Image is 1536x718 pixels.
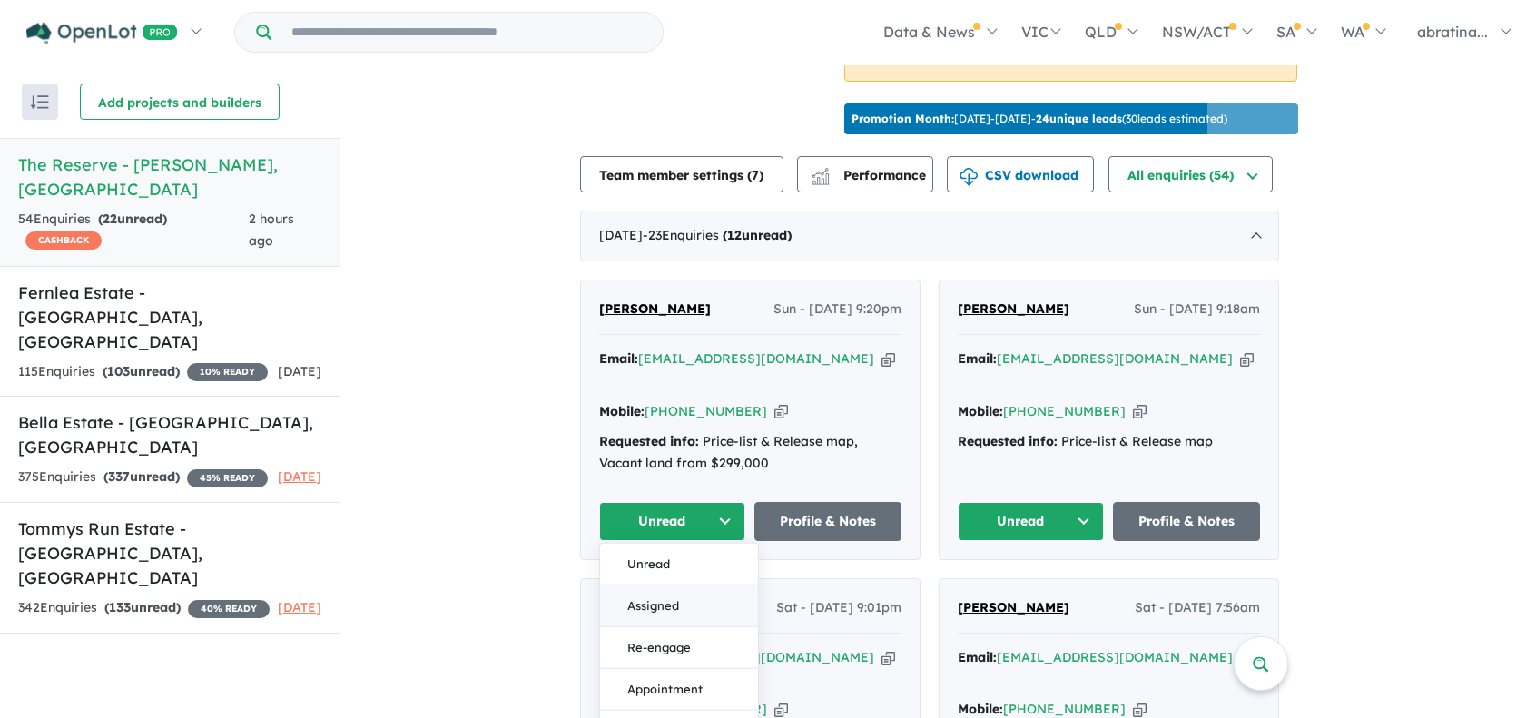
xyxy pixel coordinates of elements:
button: Copy [881,648,895,667]
a: [PHONE_NUMBER] [645,701,767,717]
span: [DATE] [278,468,321,485]
span: [PERSON_NAME] [958,599,1069,615]
strong: Mobile: [958,403,1003,419]
a: [PERSON_NAME] [958,597,1069,619]
button: Performance [797,156,933,192]
span: [DATE] [278,599,321,615]
img: Openlot PRO Logo White [26,22,178,44]
button: Unread [599,502,746,541]
img: sort.svg [31,95,49,109]
span: [PERSON_NAME] [599,300,711,317]
a: Profile & Notes [1113,502,1260,541]
a: Profile & Notes [754,502,901,541]
span: 22 [103,211,117,227]
button: Team member settings (7) [580,156,783,192]
span: CASHBACK [25,231,102,250]
div: 342 Enquir ies [18,597,270,619]
button: Unread [958,502,1105,541]
span: abratina... [1417,23,1488,41]
span: 103 [107,363,130,379]
button: Unread [600,544,758,585]
strong: ( unread) [98,211,167,227]
a: [PHONE_NUMBER] [645,403,767,419]
button: Copy [881,349,895,369]
strong: Requested info: [958,433,1058,449]
span: Sun - [DATE] 9:18am [1134,299,1260,320]
span: 337 [108,468,130,485]
a: [PERSON_NAME] [958,299,1069,320]
button: Copy [1240,349,1254,369]
span: 2 hours ago [249,211,294,249]
span: 133 [109,599,131,615]
a: [PHONE_NUMBER] [1003,701,1126,717]
b: 24 unique leads [1036,112,1122,125]
h5: Tommys Run Estate - [GEOGRAPHIC_DATA] , [GEOGRAPHIC_DATA] [18,516,321,590]
span: Performance [814,167,926,183]
h5: The Reserve - [PERSON_NAME] , [GEOGRAPHIC_DATA] [18,152,321,202]
span: - 23 Enquir ies [643,227,792,243]
a: [EMAIL_ADDRESS][DOMAIN_NAME] [638,350,874,367]
div: 115 Enquir ies [18,361,268,383]
span: 45 % READY [187,469,268,487]
strong: ( unread) [104,599,181,615]
button: Copy [1133,402,1147,421]
span: Sat - [DATE] 9:01pm [776,597,901,619]
button: Appointment [600,669,758,711]
span: 10 % READY [187,363,268,381]
strong: ( unread) [103,363,180,379]
strong: Requested info: [599,433,699,449]
strong: Email: [958,350,997,367]
a: [PERSON_NAME] [599,299,711,320]
div: 375 Enquir ies [18,467,268,488]
span: [DATE] [278,363,321,379]
button: Add projects and builders [80,84,280,120]
div: Price-list & Release map, Vacant land from $299,000 [599,431,901,475]
a: [EMAIL_ADDRESS][DOMAIN_NAME] [997,649,1233,665]
strong: Mobile: [599,403,645,419]
span: 40 % READY [188,600,270,618]
button: CSV download [947,156,1094,192]
h5: Fernlea Estate - [GEOGRAPHIC_DATA] , [GEOGRAPHIC_DATA] [18,280,321,354]
a: [EMAIL_ADDRESS][DOMAIN_NAME] [638,649,874,665]
strong: ( unread) [103,468,180,485]
span: [PERSON_NAME] [958,300,1069,317]
div: [DATE] [580,211,1279,261]
span: Sun - [DATE] 9:20pm [773,299,901,320]
strong: Email: [599,350,638,367]
span: 7 [752,167,759,183]
div: Price-list & Release map [958,431,1260,453]
strong: Mobile: [958,701,1003,717]
button: Assigned [600,585,758,627]
img: bar-chart.svg [812,173,830,185]
button: Copy [774,402,788,421]
a: [EMAIL_ADDRESS][DOMAIN_NAME] [997,350,1233,367]
a: [PHONE_NUMBER] [1003,403,1126,419]
img: line-chart.svg [812,168,828,178]
button: Re-engage [600,627,758,669]
input: Try estate name, suburb, builder or developer [275,13,659,52]
span: 12 [727,227,742,243]
img: download icon [960,168,978,186]
h5: Bella Estate - [GEOGRAPHIC_DATA] , [GEOGRAPHIC_DATA] [18,410,321,459]
b: Promotion Month: [852,112,954,125]
strong: ( unread) [723,227,792,243]
p: [DATE] - [DATE] - ( 30 leads estimated) [852,111,1227,127]
span: Sat - [DATE] 7:56am [1135,597,1260,619]
strong: Email: [958,649,997,665]
div: 54 Enquir ies [18,209,249,252]
button: All enquiries (54) [1108,156,1273,192]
